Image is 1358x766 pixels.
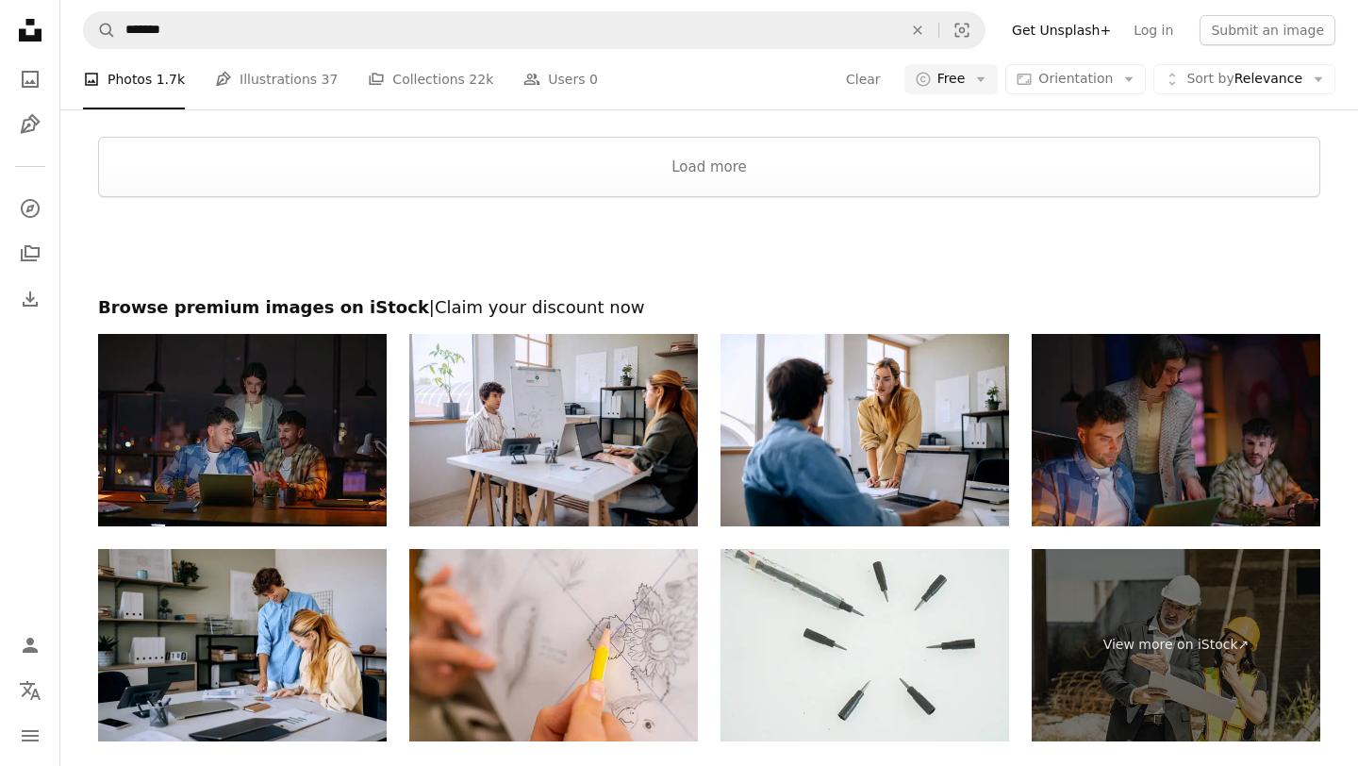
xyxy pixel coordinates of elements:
[11,280,49,318] a: Download History
[11,11,49,53] a: Home — Unsplash
[1001,15,1122,45] a: Get Unsplash+
[523,49,598,109] a: Users 0
[409,334,698,526] img: Two young colleagues working at modern office
[83,11,985,49] form: Find visuals sitewide
[11,672,49,709] button: Language
[1200,15,1335,45] button: Submit an image
[409,549,698,741] img: Graphic designer drawing sunflower in home studio
[1005,64,1146,94] button: Orientation
[11,60,49,98] a: Photos
[937,70,966,89] span: Free
[1032,549,1320,741] a: View more on iStock↗
[98,549,387,741] img: Two colleagues working together at modern office
[845,64,882,94] button: Clear
[1038,71,1113,86] span: Orientation
[84,12,116,48] button: Search Unsplash
[1186,71,1234,86] span: Sort by
[1186,70,1302,89] span: Relevance
[589,69,598,90] span: 0
[429,297,645,317] span: | Claim your discount now
[1153,64,1335,94] button: Sort byRelevance
[98,334,387,526] img: Project managers working late dark office. Team lead woman listening colleagues
[904,64,999,94] button: Free
[939,12,985,48] button: Visual search
[720,334,1009,526] img: Two young casually clothed colleagues discussing work at modern office
[1122,15,1184,45] a: Log in
[11,235,49,273] a: Collections
[98,137,1320,197] button: Load more
[322,69,339,90] span: 37
[11,190,49,227] a: Explore
[98,296,1320,319] h2: Browse premium images on iStock
[897,12,938,48] button: Clear
[469,69,493,90] span: 22k
[368,49,493,109] a: Collections 22k
[1032,334,1320,526] img: Group designers brainstorming night workplace interior closeup. Woman helping
[720,549,1009,741] img: close up mechanical brick pencil with changeable tips on isolate white background
[11,106,49,143] a: Illustrations
[11,626,49,664] a: Log in / Sign up
[11,717,49,755] button: Menu
[215,49,338,109] a: Illustrations 37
